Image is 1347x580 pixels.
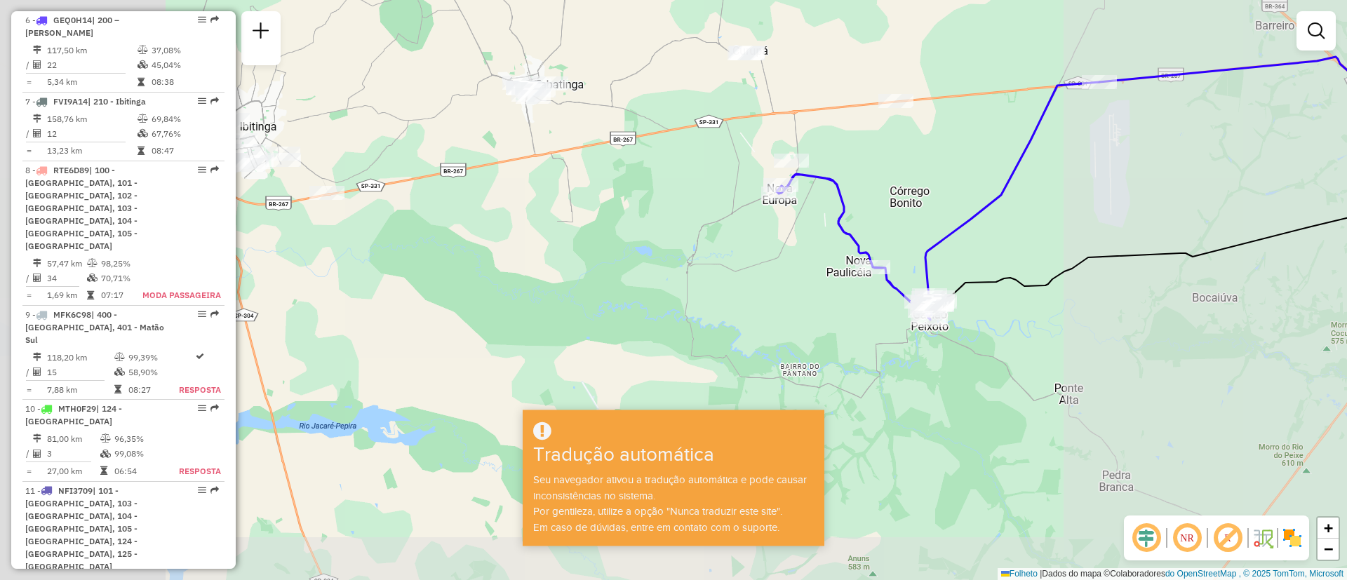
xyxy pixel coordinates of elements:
i: Total de Atividades [33,274,41,282]
i: Total de Atividades [33,129,41,137]
i: % de utilização da cubagem [138,129,148,137]
font: = [27,76,32,87]
font: 27,00 km [47,466,82,476]
font: 15 [47,367,57,377]
font: RTE6D89 [53,165,89,175]
a: Ampliar [1318,518,1339,539]
font: Folheto [1010,569,1038,579]
font: 99,08% [114,448,144,459]
i: Tempo total em rota [87,291,94,299]
font: 37,08% [152,45,181,55]
em: Opções [198,166,206,174]
font: MTH0F29 [58,403,96,414]
div: Atividade não roteirizada - PEDRO LUIS VOLTARELO [231,144,266,158]
div: Atividade não roteirizada - JOSE FIORAVANTE [521,83,556,97]
em: Rota exportada [210,404,219,412]
div: Atividade não roteirizada - KIOSKI RESTAURANTE L [878,94,913,108]
div: Atividade não roteirizada - REINALDO BATISTA PER [506,81,541,95]
font: 08:38 [152,76,174,87]
div: Atividade não roteirizada - WELLINGTON VITOR PIN [533,76,568,90]
font: 5,34 km [47,76,77,87]
div: Atividade não roteirizada - MINI MERC SANTOS TAB [729,46,764,60]
div: Atividade não roteirizada - MARIA APARECIDA ALVE [265,147,300,161]
i: % de utilização da cubagem [87,274,98,282]
i: Total de Atividades [33,450,41,458]
i: Total de Atividades [33,60,41,69]
font: 117,50 km [47,45,87,55]
div: Atividade não roteirizada - SUPERMERCADO AGJ TAB [516,90,551,104]
font: 69,84% [152,114,181,124]
font: MFK6C98 [53,309,91,320]
a: do OpenStreetMap , © 2025 TomTom, Microsoft [1165,569,1343,579]
div: Atividade não roteirizada - ANA MARIA JARDIM DA [728,46,763,60]
font: 08:27 [128,384,151,394]
i: Distância Total [33,259,41,267]
font: / [26,367,29,377]
img: Fluxo de ruas [1252,527,1274,549]
i: Distância Total [33,114,41,123]
div: Atividade não roteirizada - GEFERSON GOMES [502,76,537,90]
font: 45,04% [152,60,181,70]
em: Rota exportada [210,486,219,494]
font: 58,90% [128,367,158,377]
font: 98,25% [101,258,130,269]
font: / [26,60,29,70]
i: % de utilização do peso [138,114,148,123]
div: Atividade não roteirizada - QUITERIA FAGUNDES BE [309,186,344,200]
font: Em caso de dúvidas, entre em contato com o suporte. [533,522,779,533]
font: Colaboradores [1110,569,1165,579]
img: Exibir/Ocultar setores [1281,527,1304,549]
i: % de utilização da cubagem [100,450,111,458]
font: / [26,128,29,139]
font: 13,23 km [47,145,82,156]
font: 118,20 km [47,352,87,363]
i: % de utilização da cubagem [138,60,148,69]
font: 99,39% [128,352,158,363]
i: Distância Total [33,434,41,443]
div: Atividade não roteirizada - CRISTIANE APARECIDA [515,82,550,96]
font: = [27,384,32,394]
font: | 210 - Ibitinga [88,96,146,107]
font: 67,76% [152,128,181,139]
i: Distância Total [33,46,41,54]
font: 6 - [25,15,36,25]
font: 12 [47,128,57,139]
font: 11 - [25,485,41,496]
font: FVI9A14 [53,96,88,107]
div: Atividade não roteirizada - DAIANE MARCELINO FER [774,154,809,168]
i: Distância Total [33,353,41,361]
font: Por gentileza, utilize a opção "Nunca traduzir este site". [533,506,782,517]
div: Atividade não roteirizada - REINALDO BATISTA PER [507,81,542,95]
font: NFI3709 [58,485,93,496]
em: Opções [198,486,206,494]
i: Tempo total em rota [138,78,145,86]
div: Atividade não roteirizada - GIVANEIDE ALVES DE S [266,153,301,167]
a: Nova sessão e pesquisa [247,17,275,48]
span: Ocultar NR [1170,521,1204,555]
font: 34 [47,273,57,283]
font: Tradução automática [533,444,714,466]
font: / [26,448,29,459]
font: | [1040,569,1042,579]
font: = [27,290,32,300]
em: Opções [198,404,206,412]
em: Opções [198,310,206,318]
font: 08:47 [152,145,174,156]
i: Tempo total em rota [114,385,121,393]
font: = [27,466,32,476]
span: Exibir rótulo [1211,521,1245,555]
em: Opções [198,97,206,105]
i: Tempo total em rota [138,147,145,155]
font: | 101 - [GEOGRAPHIC_DATA], 103 - [GEOGRAPHIC_DATA], 104 - [GEOGRAPHIC_DATA], 105 - [GEOGRAPHIC_DA... [25,485,138,572]
font: 7 - [25,96,36,107]
font: 06:54 [114,466,137,476]
font: Dados do mapa © [1042,569,1110,579]
div: Atividade não roteirizada - JOSE CARLOS CASTELAS [239,155,274,169]
i: Rota otimizada [196,352,204,360]
font: GEQ0H14 [53,15,92,25]
font: 96,35% [114,433,144,444]
i: Total de Atividades [33,367,41,376]
font: 07:17 [101,290,123,300]
a: Diminuir o zoom [1318,539,1339,560]
font: | 100 - [GEOGRAPHIC_DATA], 101 - [GEOGRAPHIC_DATA], 102 - [GEOGRAPHIC_DATA], 103 - [GEOGRAPHIC_DA... [25,165,138,251]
